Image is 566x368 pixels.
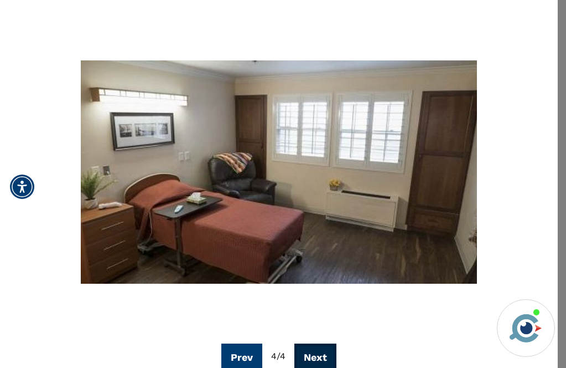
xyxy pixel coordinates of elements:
[10,175,34,199] div: Accessibility Menu
[507,309,544,347] img: avatar
[81,60,477,284] img: c4223376-ab44-4e62-8785-79375a6755ee.jpg
[271,351,285,361] span: 4 / 4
